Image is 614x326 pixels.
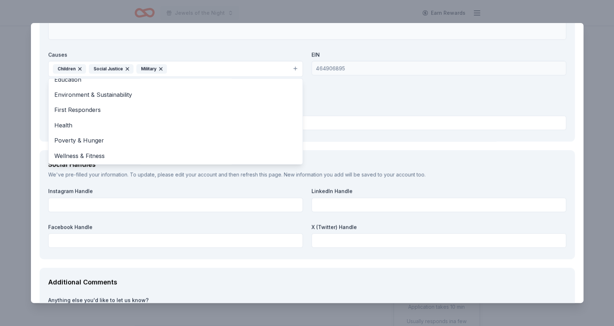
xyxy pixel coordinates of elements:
[54,90,297,99] span: Environment & Sustainability
[54,75,297,84] span: Education
[54,151,297,160] span: Wellness & Fitness
[54,136,297,145] span: Poverty & Hunger
[53,64,86,73] div: Children
[48,78,303,164] div: ChildrenSocial JusticeMilitary
[54,121,297,130] span: Health
[136,64,167,73] div: Military
[89,64,133,73] div: Social Justice
[48,61,303,77] button: ChildrenSocial JusticeMilitary
[54,105,297,114] span: First Responders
